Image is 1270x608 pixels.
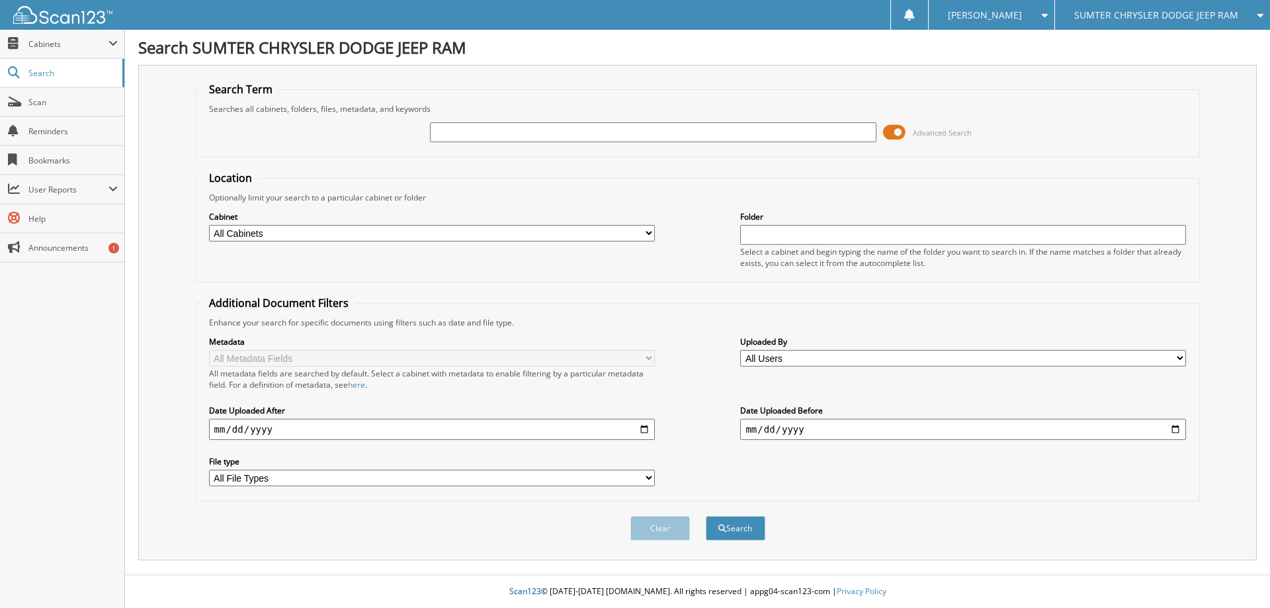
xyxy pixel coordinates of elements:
[108,243,119,253] div: 1
[28,67,116,79] span: Search
[28,126,118,137] span: Reminders
[28,155,118,166] span: Bookmarks
[28,38,108,50] span: Cabinets
[740,211,1186,222] label: Folder
[209,419,655,440] input: start
[913,128,972,138] span: Advanced Search
[630,516,690,541] button: Clear
[209,456,655,467] label: File type
[28,97,118,108] span: Scan
[209,211,655,222] label: Cabinet
[948,11,1022,19] span: [PERSON_NAME]
[28,184,108,195] span: User Reports
[740,246,1186,269] div: Select a cabinet and begin typing the name of the folder you want to search in. If the name match...
[740,336,1186,347] label: Uploaded By
[202,82,279,97] legend: Search Term
[209,405,655,416] label: Date Uploaded After
[202,192,1193,203] div: Optionally limit your search to a particular cabinet or folder
[837,586,886,597] a: Privacy Policy
[13,6,112,24] img: scan123-logo-white.svg
[209,336,655,347] label: Metadata
[202,103,1193,114] div: Searches all cabinets, folders, files, metadata, and keywords
[509,586,541,597] span: Scan123
[202,171,259,185] legend: Location
[1074,11,1238,19] span: SUMTER CHRYSLER DODGE JEEP RAM
[28,213,118,224] span: Help
[348,379,365,390] a: here
[740,419,1186,440] input: end
[125,576,1270,608] div: © [DATE]-[DATE] [DOMAIN_NAME]. All rights reserved | appg04-scan123-com |
[138,36,1257,58] h1: Search SUMTER CHRYSLER DODGE JEEP RAM
[202,317,1193,328] div: Enhance your search for specific documents using filters such as date and file type.
[28,242,118,253] span: Announcements
[209,368,655,390] div: All metadata fields are searched by default. Select a cabinet with metadata to enable filtering b...
[202,296,355,310] legend: Additional Document Filters
[706,516,765,541] button: Search
[740,405,1186,416] label: Date Uploaded Before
